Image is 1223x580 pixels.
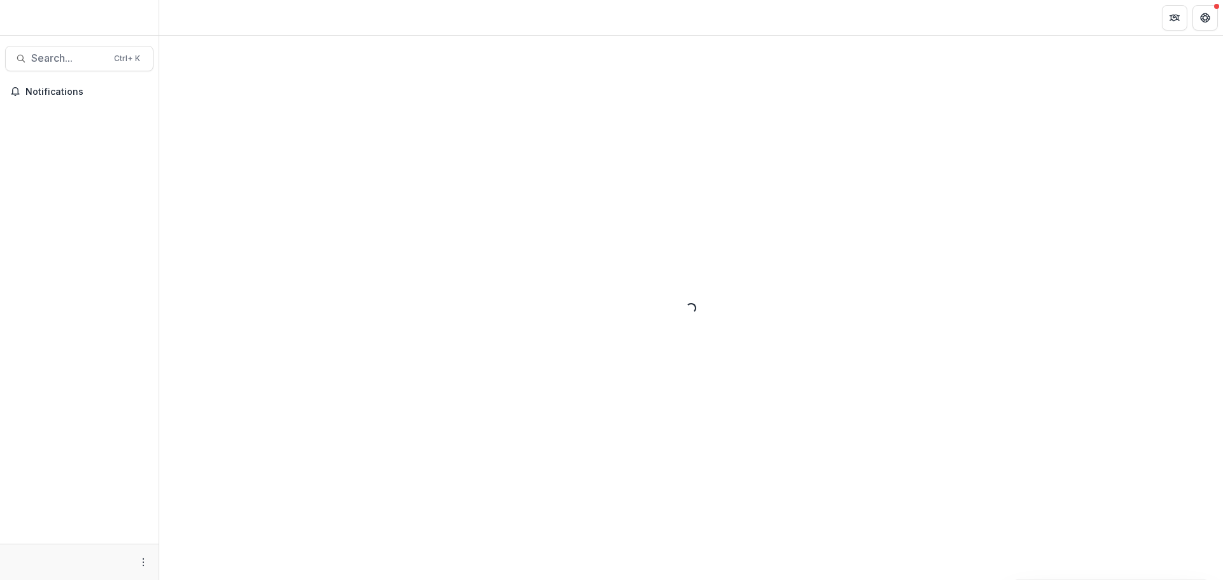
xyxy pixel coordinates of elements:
button: Notifications [5,81,154,102]
div: Ctrl + K [111,52,143,66]
button: Get Help [1192,5,1218,31]
button: More [136,555,151,570]
span: Search... [31,52,106,64]
button: Partners [1162,5,1187,31]
button: Search... [5,46,154,71]
span: Notifications [25,87,148,97]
